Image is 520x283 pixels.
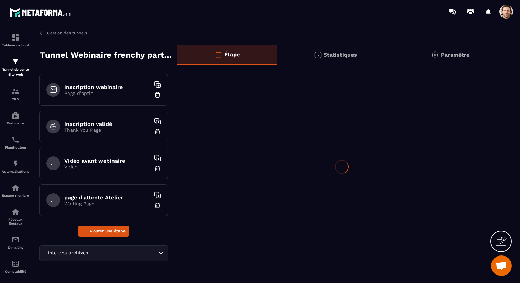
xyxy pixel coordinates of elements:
[441,52,469,58] p: Paramètre
[11,236,20,244] img: email
[2,145,29,149] p: Planificateur
[324,52,357,58] p: Statistiques
[10,6,72,19] img: logo
[214,51,223,59] img: bars-o.4a397970.svg
[2,82,29,106] a: formationformationCRM
[2,154,29,178] a: automationsautomationsAutomatisations
[64,164,150,170] p: Video
[64,157,150,164] h6: Vidéo avant webinaire
[11,57,20,66] img: formation
[314,51,322,59] img: stats.20deebd0.svg
[64,201,150,206] p: Waiting Page
[11,208,20,216] img: social-network
[2,194,29,197] p: Espace membre
[491,255,512,276] a: Ouvrir le chat
[2,270,29,273] p: Comptabilité
[2,130,29,154] a: schedulerschedulerPlanificateur
[2,52,29,82] a: formationformationTunnel de vente Site web
[40,48,172,62] p: Tunnel Webinaire frenchy partners
[154,202,161,209] img: trash
[2,170,29,173] p: Automatisations
[11,87,20,96] img: formation
[431,51,439,59] img: setting-gr.5f69749f.svg
[2,178,29,203] a: automationsautomationsEspace membre
[2,28,29,52] a: formationformationTableau de bord
[154,128,161,135] img: trash
[64,84,150,90] h6: Inscription webinaire
[89,228,126,235] span: Ajouter une étape
[44,249,89,257] span: Liste des archives
[224,51,240,58] p: Étape
[39,30,87,36] a: Gestion des tunnels
[2,43,29,47] p: Tableau de bord
[2,246,29,249] p: E-mailing
[11,111,20,120] img: automations
[154,91,161,98] img: trash
[11,135,20,144] img: scheduler
[2,121,29,125] p: Webinaire
[64,121,150,127] h6: Inscription validé
[2,218,29,225] p: Réseaux Sociaux
[2,230,29,254] a: emailemailE-mailing
[2,67,29,77] p: Tunnel de vente Site web
[78,226,129,237] button: Ajouter une étape
[11,33,20,42] img: formation
[39,30,45,36] img: arrow
[64,194,150,201] h6: page d'attente Atelier
[11,260,20,268] img: accountant
[2,254,29,279] a: accountantaccountantComptabilité
[2,106,29,130] a: automationsautomationsWebinaire
[154,165,161,172] img: trash
[64,90,150,96] p: Page d'optin
[89,249,157,257] input: Search for option
[11,160,20,168] img: automations
[2,97,29,101] p: CRM
[39,245,168,261] div: Search for option
[11,184,20,192] img: automations
[64,127,150,133] p: Thank You Page
[2,203,29,230] a: social-networksocial-networkRéseaux Sociaux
